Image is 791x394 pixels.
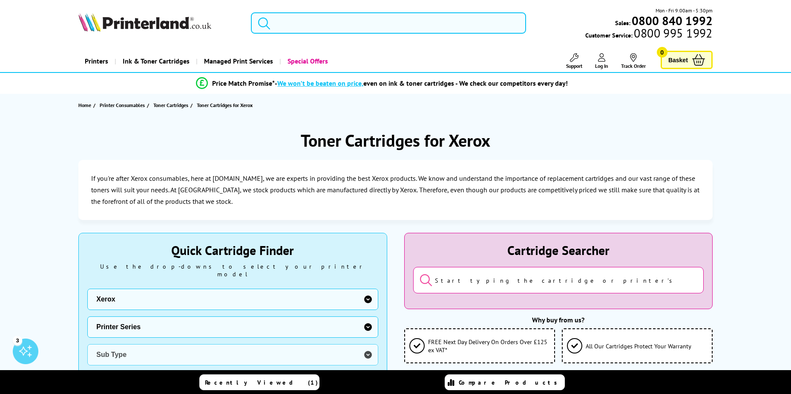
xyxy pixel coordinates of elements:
img: Printerland Logo [78,13,211,32]
h1: Toner Cartridges for Xerox [301,129,490,151]
a: Ink & Toner Cartridges [115,50,196,72]
a: Recently Viewed (1) [199,374,319,390]
span: All Our Cartridges Protect Your Warranty [586,342,691,350]
a: Printers [78,50,115,72]
a: Support [566,53,582,69]
div: Use the drop-downs to select your printer model [87,263,378,278]
span: Printer Consumables [100,101,145,110]
span: Ink & Toner Cartridges [123,50,190,72]
div: Why buy from us? [404,316,713,324]
span: Customer Service: [585,29,712,39]
p: If you're after Xerox consumables, here at [DOMAIN_NAME], we are experts in providing the best Xe... [91,173,700,208]
a: Home [78,101,93,110]
span: 0800 995 1992 [633,29,712,37]
span: We won’t be beaten on price, [277,79,363,87]
a: Compare Products [445,374,565,390]
span: Sales: [615,19,630,27]
b: 0800 840 1992 [632,13,713,29]
span: Log In [595,63,608,69]
a: Managed Print Services [196,50,279,72]
span: FREE Next Day Delivery On Orders Over £125 ex VAT* [428,338,550,354]
a: Toner Cartridges [153,101,190,110]
a: Basket 0 [661,51,713,69]
a: Special Offers [279,50,334,72]
li: modal_Promise [59,76,705,91]
span: Basket [668,54,688,66]
div: - even on ink & toner cartridges - We check our competitors every day! [275,79,568,87]
a: Log In [595,53,608,69]
input: Start typing the cartridge or printer's name... [413,267,704,293]
a: Printer Consumables [100,101,147,110]
span: Toner Cartridges [153,101,188,110]
span: Recently Viewed (1) [205,379,318,386]
span: Toner Cartridges for Xerox [197,102,253,108]
span: 0 [657,47,667,58]
a: Track Order [621,53,646,69]
a: 0800 840 1992 [630,17,713,25]
span: Compare Products [459,379,562,386]
span: Mon - Fri 9:00am - 5:30pm [656,6,713,14]
div: Cartridge Searcher [413,242,704,258]
span: Price Match Promise* [212,79,275,87]
div: 3 [13,336,22,345]
span: Support [566,63,582,69]
a: Printerland Logo [78,13,240,33]
div: Quick Cartridge Finder [87,242,378,258]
